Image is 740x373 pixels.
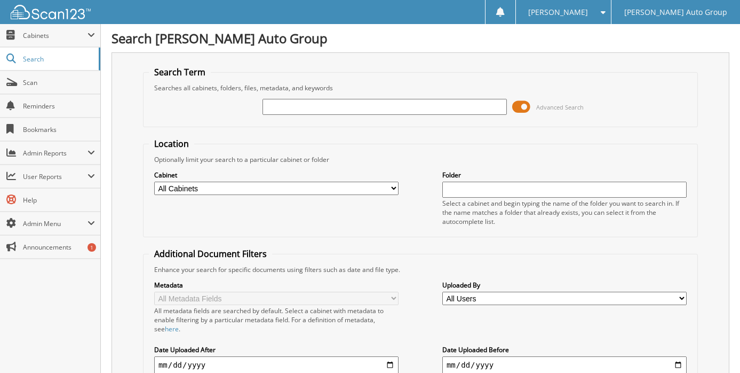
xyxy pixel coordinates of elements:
label: Metadata [154,281,399,290]
a: here [165,324,179,333]
span: Search [23,55,93,64]
span: [PERSON_NAME] Auto Group [624,9,727,15]
div: 1 [87,243,96,252]
label: Uploaded By [442,281,687,290]
div: Select a cabinet and begin typing the name of the folder you want to search in. If the name match... [442,199,687,226]
label: Folder [442,170,687,180]
span: User Reports [23,172,87,181]
span: Cabinets [23,31,87,40]
h1: Search [PERSON_NAME] Auto Group [112,29,729,47]
span: Bookmarks [23,125,95,134]
span: Admin Menu [23,219,87,228]
span: Reminders [23,102,95,111]
div: Enhance your search for specific documents using filters such as date and file type. [149,265,692,274]
legend: Search Term [149,66,211,78]
div: All metadata fields are searched by default. Select a cabinet with metadata to enable filtering b... [154,306,399,333]
div: Searches all cabinets, folders, files, metadata, and keywords [149,83,692,92]
span: [PERSON_NAME] [528,9,588,15]
span: Admin Reports [23,149,87,158]
div: Optionally limit your search to a particular cabinet or folder [149,155,692,164]
img: scan123-logo-white.svg [11,5,91,19]
span: Help [23,196,95,205]
span: Announcements [23,243,95,252]
label: Date Uploaded Before [442,345,687,354]
legend: Additional Document Filters [149,248,272,260]
legend: Location [149,138,194,150]
span: Scan [23,78,95,87]
label: Cabinet [154,170,399,180]
span: Advanced Search [536,103,584,111]
label: Date Uploaded After [154,345,399,354]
